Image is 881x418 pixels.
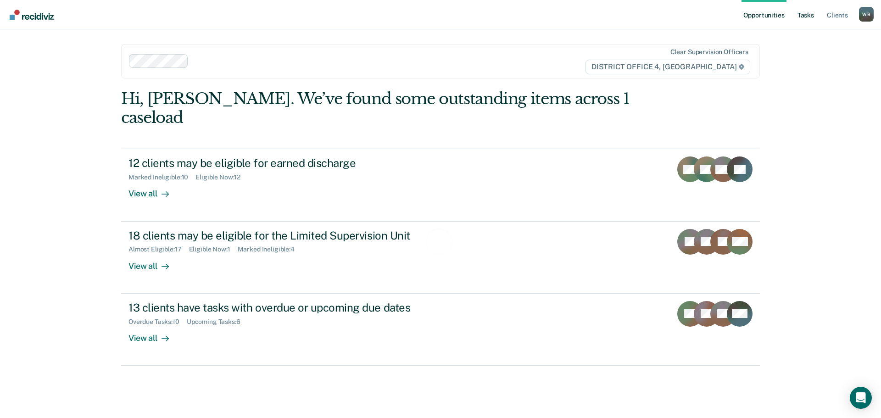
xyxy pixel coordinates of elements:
[859,7,874,22] button: Profile dropdown button
[859,7,874,22] div: W B
[850,387,872,409] div: Open Intercom Messenger
[585,60,750,74] span: DISTRICT OFFICE 4, [GEOGRAPHIC_DATA]
[10,10,54,20] img: Recidiviz
[670,48,748,56] div: Clear supervision officers
[419,260,463,268] div: Loading data...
